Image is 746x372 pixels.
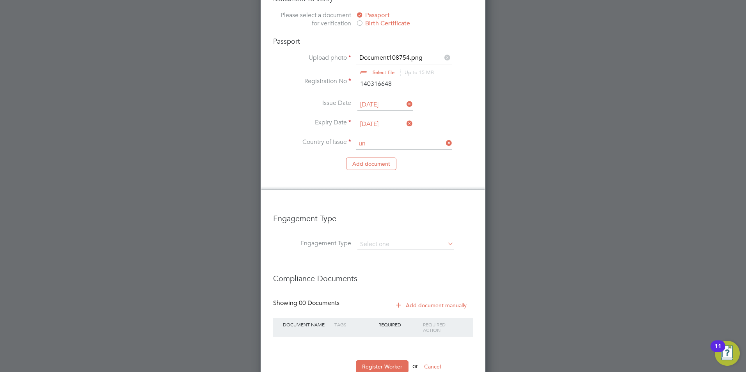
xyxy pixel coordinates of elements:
[273,119,351,127] label: Expiry Date
[273,54,351,62] label: Upload photo
[273,37,473,46] h4: Passport
[346,158,396,170] button: Add document
[273,99,351,107] label: Issue Date
[377,318,421,331] div: Required
[273,266,473,283] h3: Compliance Documents
[357,119,413,130] input: Select one
[391,299,473,312] button: Add document manually
[421,318,465,337] div: Required Action
[273,299,341,307] div: Showing
[273,138,351,146] label: Country of Issue
[714,346,721,356] div: 11
[356,19,473,28] div: Birth Certificate
[299,299,339,307] span: 00 Documents
[273,205,473,223] h3: Engagement Type
[357,99,413,111] input: Select one
[715,341,740,366] button: Open Resource Center, 11 new notifications
[356,11,473,19] div: Passport
[273,239,351,248] label: Engagement Type
[273,77,351,85] label: Registration No
[281,318,332,331] div: Document Name
[332,318,377,331] div: Tags
[357,239,454,250] input: Select one
[273,11,351,28] label: Please select a document for verification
